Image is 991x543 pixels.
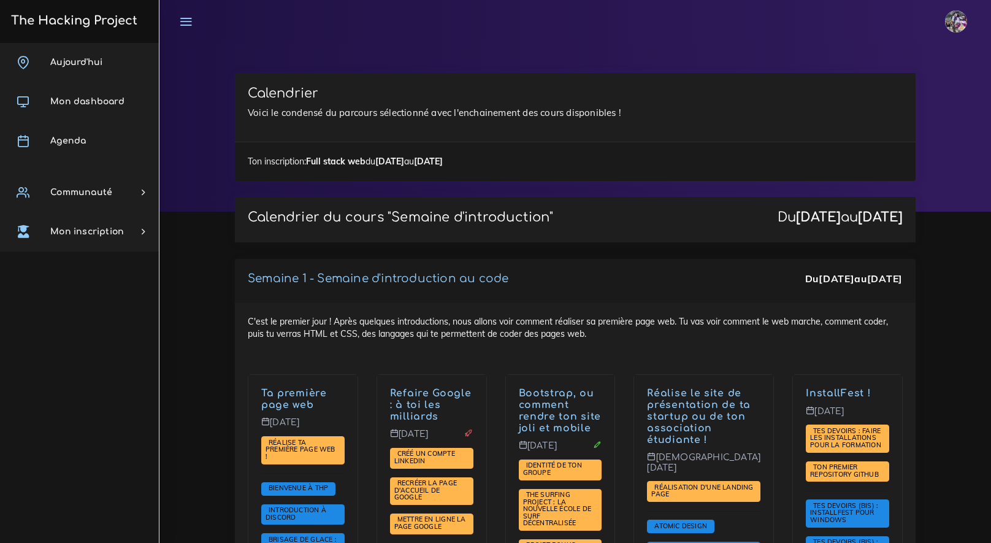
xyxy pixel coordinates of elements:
span: Bienvenue à THP [266,483,331,492]
p: Voici le condensé du parcours sélectionné avec l'enchainement des cours disponibles ! [248,106,903,120]
a: InstallFest ! [806,388,871,399]
a: Tes devoirs : faire les installations pour la formation [810,427,884,450]
a: Introduction à Discord [266,506,326,522]
p: [DATE] [390,429,473,449]
strong: [DATE] [819,272,854,285]
span: Aujourd'hui [50,58,102,67]
a: Ton premier repository GitHub [810,463,882,479]
strong: [DATE] [867,272,903,285]
span: Recréer la page d'accueil de Google [394,479,457,501]
div: Du au [778,210,903,225]
a: Réalise le site de présentation de ta startup ou de ton association étudiante ! [647,388,751,445]
strong: [DATE] [414,156,443,167]
img: eg54bupqcshyolnhdacp.jpg [945,10,967,33]
span: Créé un compte LinkedIn [394,449,455,465]
strong: [DATE] [796,210,841,225]
span: Agenda [50,136,86,145]
a: Ta première page web [261,388,327,410]
span: Tes devoirs (bis) : Installfest pour Windows [810,501,878,524]
a: Tes devoirs (bis) : Installfest pour Windows [810,502,878,525]
a: Mettre en ligne la page Google [394,515,466,531]
span: Introduction à Discord [266,506,326,522]
a: Créé un compte LinkedIn [394,450,455,466]
span: Mon dashboard [50,97,124,106]
div: Ton inscription: du au [235,142,916,180]
span: The Surfing Project : la nouvelle école de surf décentralisée [523,490,592,527]
strong: [DATE] [375,156,404,167]
h3: Calendrier [248,86,903,101]
a: Bienvenue à THP [266,484,331,493]
strong: [DATE] [858,210,903,225]
a: Semaine 1 - Semaine d'introduction au code [248,272,508,285]
p: Calendrier du cours "Semaine d'introduction" [248,210,553,225]
a: Atomic Design [651,522,710,530]
div: Du au [805,272,903,286]
a: Réalisation d'une landing page [651,483,753,499]
span: Mon inscription [50,227,124,236]
h3: The Hacking Project [7,14,137,28]
p: [DATE] [519,441,602,460]
a: The Surfing Project : la nouvelle école de surf décentralisée [523,491,592,528]
span: Ton premier repository GitHub [810,463,882,479]
strong: Full stack web [306,156,365,167]
a: Réalise ta première page web ! [266,438,335,461]
a: Bootstrap, ou comment rendre ton site joli et mobile [519,388,602,433]
span: Communauté [50,188,112,197]
p: [DATE] [806,406,889,426]
p: [DEMOGRAPHIC_DATA][DATE] [647,452,760,482]
a: Refaire Google : à toi les milliards [390,388,472,422]
a: Identité de ton groupe [523,461,582,477]
span: Tes devoirs : faire les installations pour la formation [810,426,884,449]
p: [DATE] [261,417,345,437]
a: Recréer la page d'accueil de Google [394,479,457,502]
